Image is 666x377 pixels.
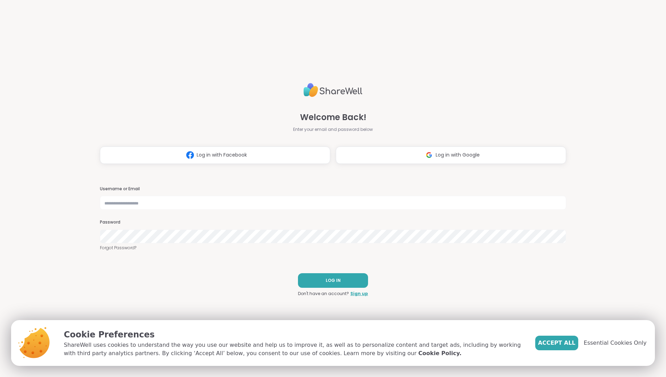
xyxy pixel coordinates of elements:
[197,151,247,159] span: Log in with Facebook
[100,146,330,164] button: Log in with Facebook
[64,328,524,341] p: Cookie Preferences
[436,151,480,159] span: Log in with Google
[350,291,368,297] a: Sign up
[300,111,366,124] span: Welcome Back!
[336,146,566,164] button: Log in with Google
[298,273,368,288] button: LOG IN
[183,149,197,161] img: ShareWell Logomark
[418,349,461,358] a: Cookie Policy.
[293,126,373,133] span: Enter your email and password below
[535,336,578,350] button: Accept All
[422,149,436,161] img: ShareWell Logomark
[304,80,362,100] img: ShareWell Logo
[326,277,341,284] span: LOG IN
[100,186,566,192] h3: Username or Email
[584,339,647,347] span: Essential Cookies Only
[100,219,566,225] h3: Password
[538,339,575,347] span: Accept All
[64,341,524,358] p: ShareWell uses cookies to understand the way you use our website and help us to improve it, as we...
[298,291,349,297] span: Don't have an account?
[100,245,566,251] a: Forgot Password?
